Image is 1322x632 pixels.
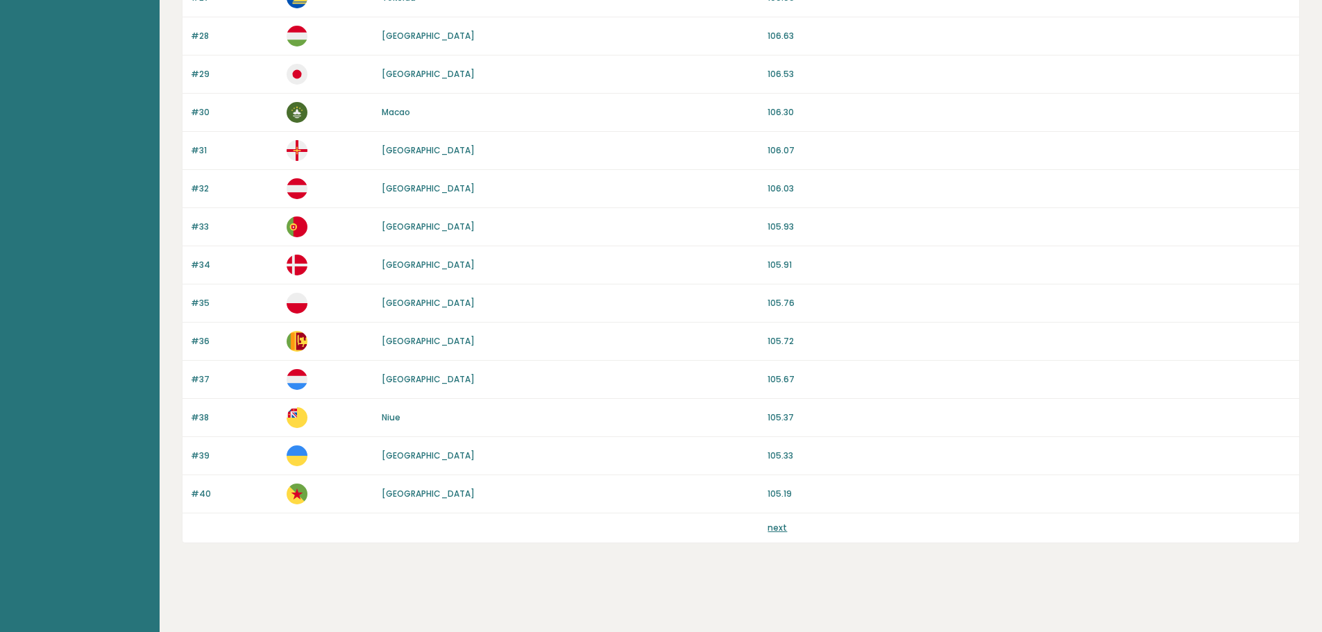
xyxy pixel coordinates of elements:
[768,259,1291,271] p: 105.91
[768,221,1291,233] p: 105.93
[768,297,1291,309] p: 105.76
[768,30,1291,42] p: 106.63
[191,30,278,42] p: #28
[191,411,278,424] p: #38
[287,407,307,428] img: nu.svg
[382,144,475,156] a: [GEOGRAPHIC_DATA]
[382,335,475,347] a: [GEOGRAPHIC_DATA]
[287,216,307,237] img: pt.svg
[191,68,278,80] p: #29
[287,369,307,390] img: lu.svg
[768,68,1291,80] p: 106.53
[191,106,278,119] p: #30
[768,488,1291,500] p: 105.19
[287,331,307,352] img: lk.svg
[382,411,400,423] a: Niue
[191,182,278,195] p: #32
[287,64,307,85] img: jp.svg
[287,26,307,46] img: hu.svg
[287,484,307,504] img: gf.svg
[191,144,278,157] p: #31
[768,182,1291,195] p: 106.03
[287,140,307,161] img: gg.svg
[768,450,1291,462] p: 105.33
[768,522,787,533] a: next
[382,221,475,232] a: [GEOGRAPHIC_DATA]
[382,182,475,194] a: [GEOGRAPHIC_DATA]
[191,450,278,462] p: #39
[768,411,1291,424] p: 105.37
[191,373,278,386] p: #37
[287,102,307,123] img: mo.svg
[382,106,410,118] a: Macao
[382,259,475,271] a: [GEOGRAPHIC_DATA]
[382,297,475,309] a: [GEOGRAPHIC_DATA]
[191,335,278,348] p: #36
[382,488,475,499] a: [GEOGRAPHIC_DATA]
[287,445,307,466] img: ua.svg
[382,450,475,461] a: [GEOGRAPHIC_DATA]
[287,178,307,199] img: at.svg
[768,106,1291,119] p: 106.30
[191,297,278,309] p: #35
[191,488,278,500] p: #40
[287,255,307,275] img: dk.svg
[382,373,475,385] a: [GEOGRAPHIC_DATA]
[768,373,1291,386] p: 105.67
[382,68,475,80] a: [GEOGRAPHIC_DATA]
[191,259,278,271] p: #34
[382,30,475,42] a: [GEOGRAPHIC_DATA]
[191,221,278,233] p: #33
[768,335,1291,348] p: 105.72
[287,293,307,314] img: pl.svg
[768,144,1291,157] p: 106.07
